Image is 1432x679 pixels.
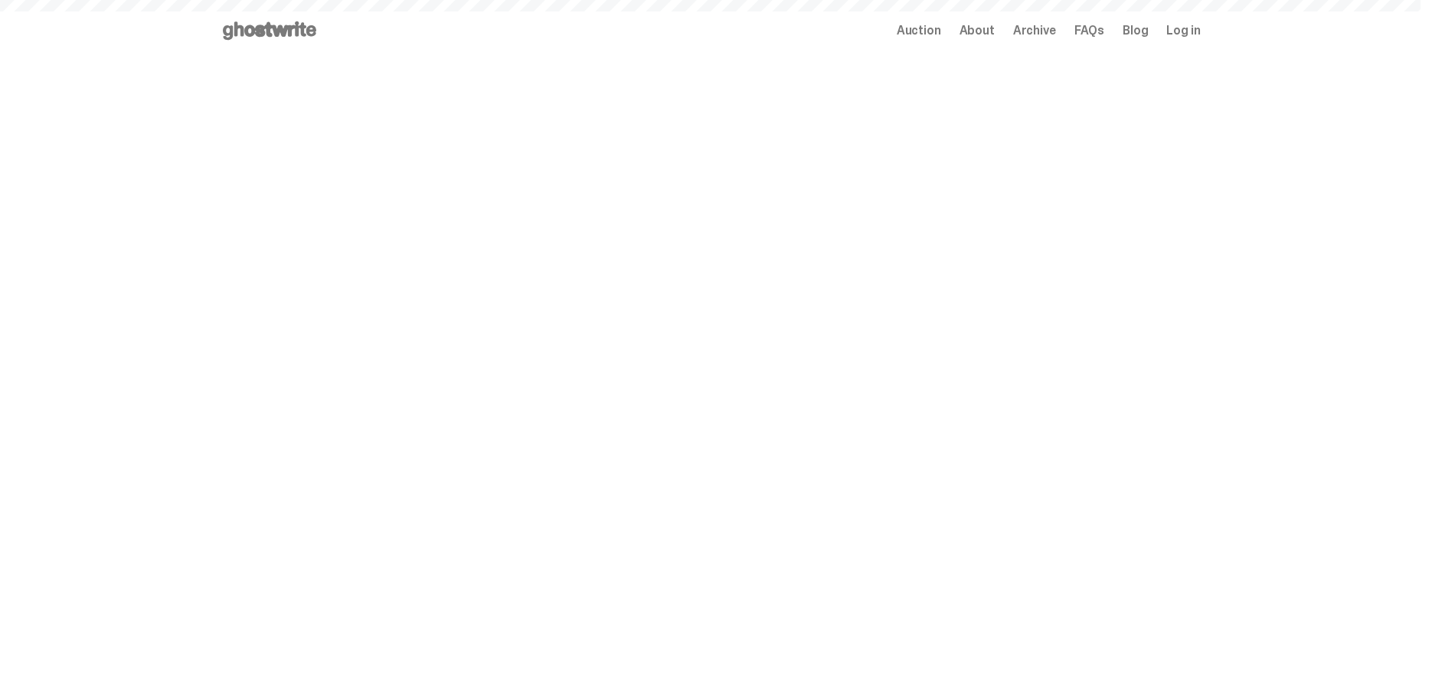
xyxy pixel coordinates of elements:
[1123,25,1148,37] a: Blog
[1013,25,1056,37] a: Archive
[1074,25,1104,37] a: FAQs
[897,25,941,37] a: Auction
[960,25,995,37] a: About
[1166,25,1200,37] a: Log in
